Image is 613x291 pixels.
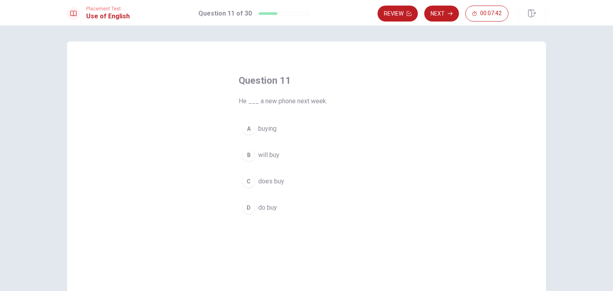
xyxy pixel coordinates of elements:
div: B [242,149,255,161]
div: C [242,175,255,188]
span: does buy [258,177,284,186]
span: buying [258,124,277,134]
button: Ddo buy [239,198,374,218]
span: Placement Test [86,6,130,12]
span: 00:07:42 [480,10,502,17]
button: Review [378,6,418,22]
div: A [242,122,255,135]
button: Next [424,6,459,22]
div: D [242,201,255,214]
span: will buy [258,150,279,160]
h1: Question 11 of 30 [198,9,252,18]
span: do buy [258,203,277,212]
button: Cdoes buy [239,171,374,191]
button: Bwill buy [239,145,374,165]
button: 00:07:42 [465,6,508,22]
h4: Question 11 [239,74,374,87]
h1: Use of English [86,12,130,21]
span: He ___ a new phone next week. [239,96,374,106]
button: Abuying [239,119,374,139]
